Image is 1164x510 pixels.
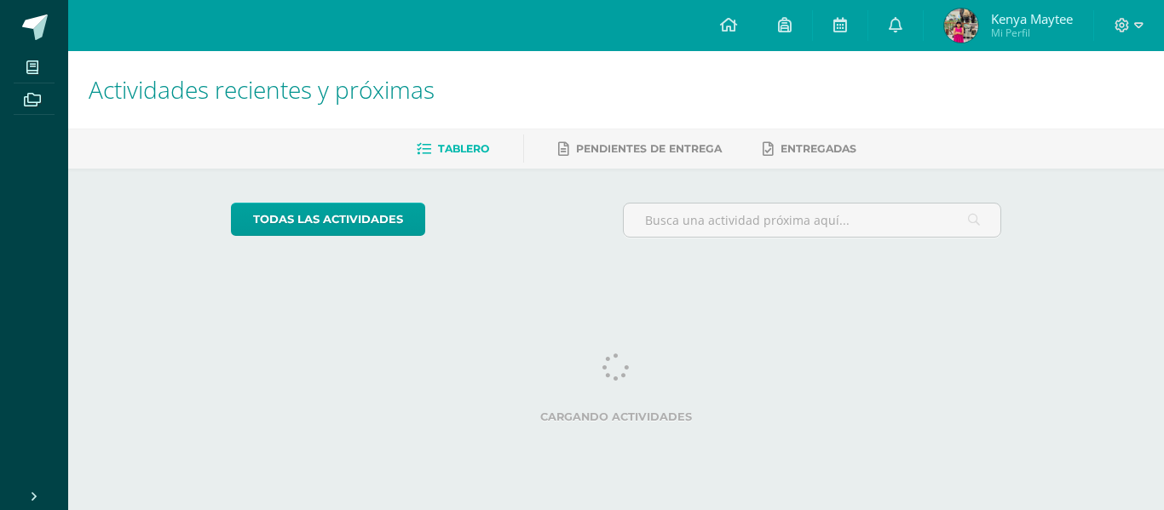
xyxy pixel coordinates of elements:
[624,203,1001,237] input: Busca una actividad próxima aquí...
[991,10,1073,27] span: Kenya Maytee
[417,135,489,163] a: Tablero
[576,142,722,155] span: Pendientes de entrega
[781,142,856,155] span: Entregadas
[89,73,435,106] span: Actividades recientes y próximas
[763,135,856,163] a: Entregadas
[231,203,425,236] a: todas las Actividades
[231,410,1002,423] label: Cargando actividades
[558,135,722,163] a: Pendientes de entrega
[991,26,1073,40] span: Mi Perfil
[438,142,489,155] span: Tablero
[944,9,978,43] img: 3d0f277e88aff7c03d9399944ba0cf31.png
